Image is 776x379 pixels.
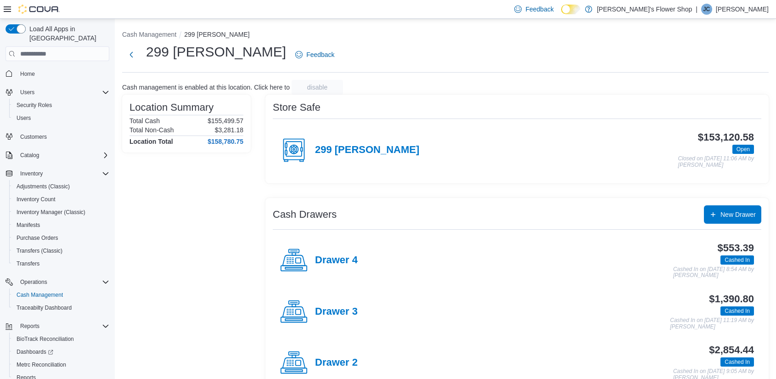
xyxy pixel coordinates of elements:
span: Home [20,70,35,78]
span: Cashed In [725,307,750,315]
button: Next [122,45,141,64]
span: Cashed In [725,358,750,366]
span: Inventory Manager (Classic) [17,209,85,216]
span: Cash Management [17,291,63,299]
span: Metrc Reconciliation [13,359,109,370]
button: Operations [2,276,113,288]
button: Users [17,87,38,98]
span: disable [307,83,327,92]
h4: 299 [PERSON_NAME] [315,144,419,156]
span: Users [20,89,34,96]
h4: $158,780.75 [208,138,243,145]
p: Cashed In on [DATE] 8:54 AM by [PERSON_NAME] [673,266,754,279]
span: Metrc Reconciliation [17,361,66,368]
button: Inventory Count [9,193,113,206]
span: Home [17,68,109,79]
span: Cashed In [725,256,750,264]
span: Operations [17,277,109,288]
span: Users [17,87,109,98]
h3: Store Safe [273,102,321,113]
span: Users [17,114,31,122]
a: Inventory Count [13,194,59,205]
h4: Drawer 3 [315,306,358,318]
span: JC [703,4,710,15]
span: Reports [20,322,39,330]
span: Customers [20,133,47,141]
button: Reports [17,321,43,332]
span: Security Roles [17,102,52,109]
span: Purchase Orders [13,232,109,243]
span: Manifests [17,221,40,229]
a: Security Roles [13,100,56,111]
span: Transfers (Classic) [17,247,62,255]
p: Closed on [DATE] 11:06 AM by [PERSON_NAME] [678,156,754,168]
button: Cash Management [9,288,113,301]
h4: Drawer 2 [315,357,358,369]
button: Inventory [17,168,46,179]
span: Cashed In [720,357,754,367]
span: Open [737,145,750,153]
button: BioTrack Reconciliation [9,333,113,345]
a: Customers [17,131,51,142]
a: Feedback [292,45,338,64]
a: Users [13,113,34,124]
h3: $1,390.80 [709,294,754,305]
p: | [696,4,697,15]
button: Customers [2,130,113,143]
a: Adjustments (Classic) [13,181,73,192]
h3: $2,854.44 [709,345,754,356]
h3: $553.39 [718,243,754,254]
button: Security Roles [9,99,113,112]
a: Purchase Orders [13,232,62,243]
span: Inventory Count [17,196,56,203]
h3: $153,120.58 [698,132,754,143]
a: BioTrack Reconciliation [13,334,78,345]
span: Dark Mode [561,14,562,15]
a: Cash Management [13,289,67,300]
div: Jesse Carmo [701,4,712,15]
button: Cash Management [122,31,176,38]
button: Purchase Orders [9,232,113,244]
a: Transfers (Classic) [13,245,66,256]
span: Load All Apps in [GEOGRAPHIC_DATA] [26,24,109,43]
a: Transfers [13,258,43,269]
span: Dashboards [13,346,109,357]
span: Cashed In [720,255,754,265]
span: Dashboards [17,348,53,356]
button: Catalog [2,149,113,162]
button: Inventory [2,167,113,180]
button: Transfers (Classic) [9,244,113,257]
button: Users [2,86,113,99]
button: Operations [17,277,51,288]
span: Catalog [20,152,39,159]
span: Operations [20,278,47,286]
button: Manifests [9,219,113,232]
span: Adjustments (Classic) [17,183,70,190]
span: Inventory [20,170,43,177]
a: Dashboards [13,346,57,357]
h6: Total Non-Cash [129,126,174,134]
span: Inventory Count [13,194,109,205]
span: BioTrack Reconciliation [17,335,74,343]
h3: Cash Drawers [273,209,337,220]
a: Traceabilty Dashboard [13,302,75,313]
span: Traceabilty Dashboard [17,304,72,311]
img: Cova [18,5,60,14]
span: BioTrack Reconciliation [13,334,109,345]
span: Transfers (Classic) [13,245,109,256]
button: Metrc Reconciliation [9,358,113,371]
p: [PERSON_NAME]'s Flower Shop [597,4,692,15]
span: Inventory [17,168,109,179]
span: Inventory Manager (Classic) [13,207,109,218]
h3: Location Summary [129,102,214,113]
span: Transfers [17,260,39,267]
nav: An example of EuiBreadcrumbs [122,30,769,41]
input: Dark Mode [561,5,580,14]
button: Catalog [17,150,43,161]
span: Traceabilty Dashboard [13,302,109,313]
span: Cash Management [13,289,109,300]
span: Security Roles [13,100,109,111]
span: Manifests [13,220,109,231]
a: Home [17,68,39,79]
h4: Location Total [129,138,173,145]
